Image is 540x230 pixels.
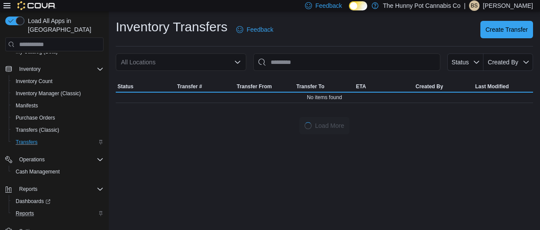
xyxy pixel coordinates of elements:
[483,53,533,71] button: Created By
[12,196,54,207] a: Dashboards
[12,125,63,135] a: Transfers (Classic)
[349,1,367,10] input: Dark Mode
[16,168,60,175] span: Cash Management
[471,0,478,11] span: BS
[116,18,228,36] h1: Inventory Transfers
[247,25,273,34] span: Feedback
[12,100,104,111] span: Manifests
[304,122,312,130] span: Loading
[9,136,107,148] button: Transfers
[117,83,134,90] span: Status
[12,76,104,87] span: Inventory Count
[295,81,354,92] button: Transfer To
[116,81,175,92] button: Status
[12,167,63,177] a: Cash Management
[16,154,104,165] span: Operations
[12,113,104,123] span: Purchase Orders
[12,208,104,219] span: Reports
[17,1,56,10] img: Cova
[2,63,107,75] button: Inventory
[488,59,518,66] span: Created By
[16,210,34,217] span: Reports
[12,88,104,99] span: Inventory Manager (Classic)
[19,156,45,163] span: Operations
[299,117,349,134] button: LoadingLoad More
[16,114,55,121] span: Purchase Orders
[447,53,483,71] button: Status
[16,90,81,97] span: Inventory Manager (Classic)
[464,0,466,11] p: |
[9,124,107,136] button: Transfers (Classic)
[9,75,107,87] button: Inventory Count
[452,59,469,66] span: Status
[16,139,37,146] span: Transfers
[19,66,40,73] span: Inventory
[414,81,473,92] button: Created By
[177,83,202,90] span: Transfer #
[296,83,324,90] span: Transfer To
[16,154,48,165] button: Operations
[12,167,104,177] span: Cash Management
[24,17,104,34] span: Load All Apps in [GEOGRAPHIC_DATA]
[475,83,509,90] span: Last Modified
[2,183,107,195] button: Reports
[12,76,56,87] a: Inventory Count
[16,78,53,85] span: Inventory Count
[235,81,295,92] button: Transfer From
[469,0,480,11] div: Brandon Saltzman
[12,100,41,111] a: Manifests
[486,25,528,34] span: Create Transfer
[175,81,235,92] button: Transfer #
[12,208,37,219] a: Reports
[356,83,366,90] span: ETA
[16,64,104,74] span: Inventory
[315,121,344,130] span: Load More
[9,166,107,178] button: Cash Management
[9,87,107,100] button: Inventory Manager (Classic)
[416,83,443,90] span: Created By
[9,195,107,207] a: Dashboards
[9,112,107,124] button: Purchase Orders
[12,137,104,147] span: Transfers
[16,64,44,74] button: Inventory
[9,207,107,220] button: Reports
[12,196,104,207] span: Dashboards
[16,102,38,109] span: Manifests
[16,198,50,205] span: Dashboards
[473,81,533,92] button: Last Modified
[383,0,460,11] p: The Hunny Pot Cannabis Co
[349,10,349,11] span: Dark Mode
[12,125,104,135] span: Transfers (Classic)
[19,186,37,193] span: Reports
[9,100,107,112] button: Manifests
[2,153,107,166] button: Operations
[354,81,414,92] button: ETA
[237,83,272,90] span: Transfer From
[12,88,84,99] a: Inventory Manager (Classic)
[480,21,533,38] button: Create Transfer
[483,0,533,11] p: [PERSON_NAME]
[315,1,342,10] span: Feedback
[16,127,59,133] span: Transfers (Classic)
[307,94,342,101] span: No items found
[234,59,241,66] button: Open list of options
[12,137,41,147] a: Transfers
[253,53,440,71] input: This is a search bar. After typing your query, hit enter to filter the results lower in the page.
[233,21,277,38] a: Feedback
[16,184,104,194] span: Reports
[16,184,41,194] button: Reports
[12,113,59,123] a: Purchase Orders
